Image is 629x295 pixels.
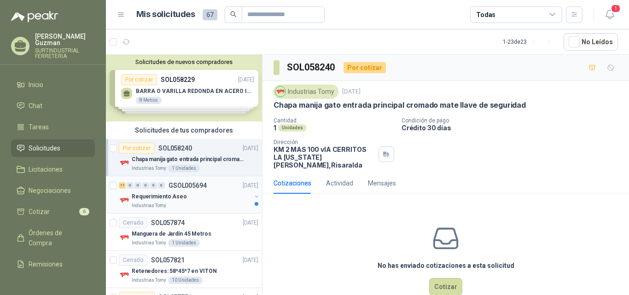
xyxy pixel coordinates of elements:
h1: Mis solicitudes [136,8,195,21]
span: Licitaciones [29,164,63,174]
div: 0 [134,182,141,189]
a: CerradoSOL057821[DATE] Company LogoRetenedores: 58*45*7 en VITONIndustrias Tomy10 Unidades [106,251,262,288]
div: Mensajes [368,178,396,188]
span: Negociaciones [29,185,71,196]
div: Actividad [326,178,353,188]
p: SOL057821 [151,257,185,263]
a: Por cotizarSOL058240[DATE] Company LogoChapa manija gato entrada principal cromado mate llave de ... [106,139,262,176]
p: Dirección [274,139,375,145]
a: Licitaciones [11,161,95,178]
a: Inicio [11,76,95,93]
img: Company Logo [119,232,130,243]
p: Manguera de Jardín 45 Metros [132,230,211,238]
div: 0 [127,182,134,189]
div: Por cotizar [344,62,386,73]
a: Negociaciones [11,182,95,199]
p: [DATE] [243,219,258,227]
p: Industrias Tomy [132,239,166,247]
span: Remisiones [29,259,63,269]
p: Industrias Tomy [132,202,166,209]
div: 11 [119,182,126,189]
span: Chat [29,101,42,111]
div: 0 [142,182,149,189]
p: Cantidad [274,117,394,124]
div: Todas [476,10,495,20]
p: SOL057874 [151,220,185,226]
a: Cotizar6 [11,203,95,220]
h3: SOL058240 [287,60,336,75]
div: 10 Unidades [168,277,203,284]
span: Inicio [29,80,43,90]
a: Tareas [11,118,95,136]
p: Crédito 30 días [402,124,625,132]
div: 1 - 23 de 23 [503,35,556,49]
img: Logo peakr [11,11,58,22]
p: [DATE] [342,87,361,96]
div: Unidades [278,124,307,132]
a: CerradoSOL057874[DATE] Company LogoManguera de Jardín 45 MetrosIndustrias Tomy1 Unidades [106,214,262,251]
span: Tareas [29,122,49,132]
div: Industrias Tomy [274,85,338,98]
div: Cerrado [119,217,147,228]
img: Company Logo [275,87,285,97]
p: Requerimiento Aseo [132,192,187,201]
p: KM 2 MAS 100 vIA CERRITOS LA [US_STATE] [PERSON_NAME] , Risaralda [274,145,375,169]
a: Solicitudes [11,139,95,157]
a: Órdenes de Compra [11,224,95,252]
p: SOL058240 [158,145,192,151]
p: [PERSON_NAME] Guzman [35,33,95,46]
div: Cotizaciones [274,178,311,188]
div: Por cotizar [119,143,155,154]
span: Órdenes de Compra [29,228,86,248]
a: Chat [11,97,95,115]
div: Solicitudes de nuevos compradoresPor cotizarSOL058229[DATE] BARRA O VARILLA REDONDA EN ACERO INOX... [106,55,262,121]
div: Solicitudes de tus compradores [106,121,262,139]
a: 11 0 0 0 0 0 GSOL005694[DATE] Company LogoRequerimiento AseoIndustrias Tomy [119,180,260,209]
a: Remisiones [11,255,95,273]
p: GSOL005694 [169,182,207,189]
span: 1 [611,4,621,13]
p: Condición de pago [402,117,625,124]
span: Solicitudes [29,143,60,153]
span: 6 [79,208,89,215]
h3: No has enviado cotizaciones a esta solicitud [378,260,514,271]
button: 1 [601,6,618,23]
p: SURTINDUSTRIAL FERRETERIA [35,48,95,59]
span: search [230,11,237,17]
div: 0 [158,182,165,189]
div: Cerrado [119,255,147,266]
span: 67 [203,9,217,20]
p: Chapa manija gato entrada principal cromado mate llave de seguridad [274,100,526,110]
p: Chapa manija gato entrada principal cromado mate llave de seguridad [132,155,246,164]
p: Industrias Tomy [132,165,166,172]
p: Retenedores: 58*45*7 en VITON [132,267,217,276]
img: Company Logo [119,269,130,280]
div: 1 Unidades [168,165,200,172]
img: Company Logo [119,157,130,168]
p: [DATE] [243,144,258,153]
button: No Leídos [564,33,618,51]
img: Company Logo [119,195,130,206]
span: Cotizar [29,207,50,217]
p: 1 [274,124,276,132]
p: [DATE] [243,256,258,265]
p: [DATE] [243,181,258,190]
div: 1 Unidades [168,239,200,247]
div: 0 [150,182,157,189]
button: Solicitudes de nuevos compradores [110,58,258,65]
p: Industrias Tomy [132,277,166,284]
